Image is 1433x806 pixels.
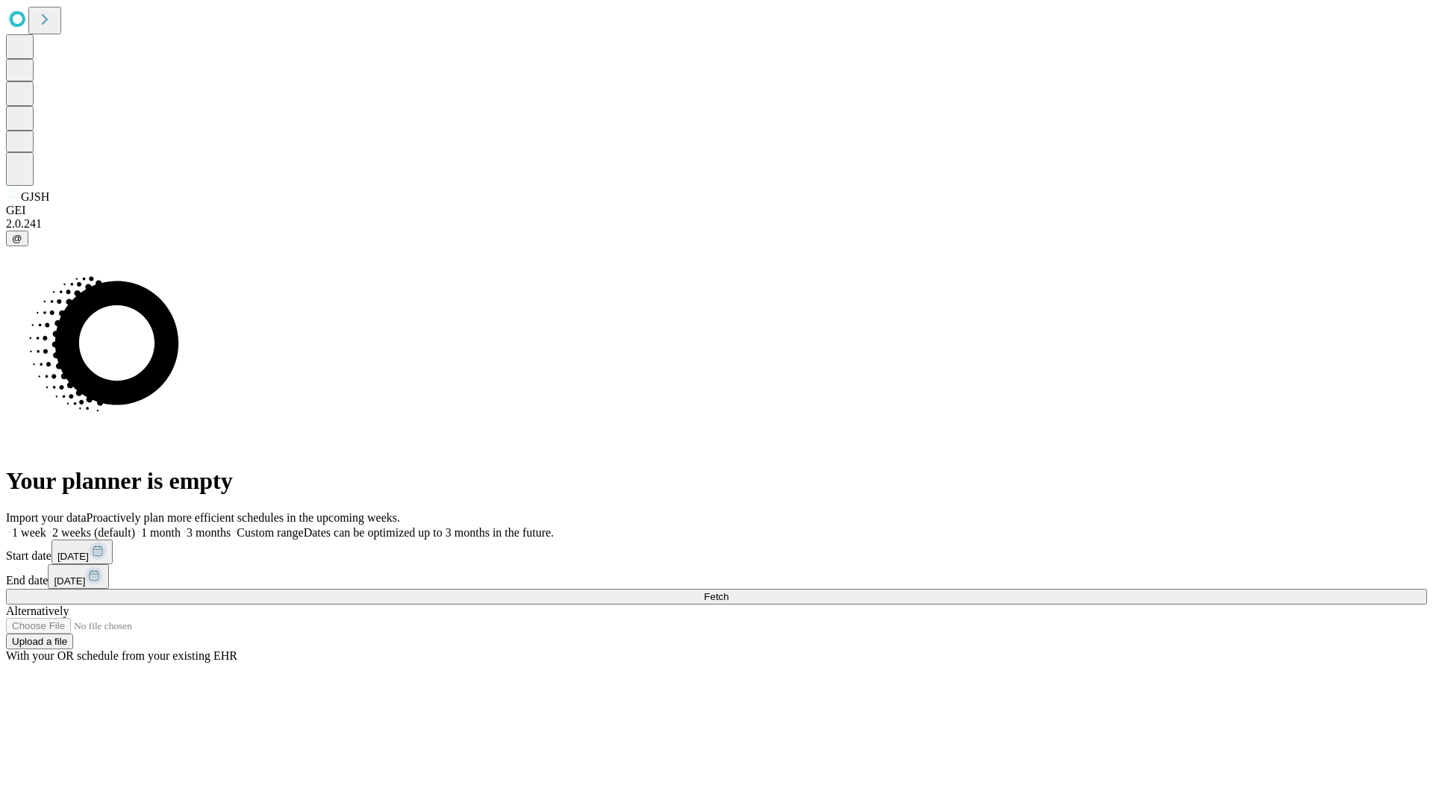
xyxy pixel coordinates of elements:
div: End date [6,564,1427,589]
span: [DATE] [57,551,89,562]
div: 2.0.241 [6,217,1427,231]
span: Proactively plan more efficient schedules in the upcoming weeks. [87,511,400,524]
span: With your OR schedule from your existing EHR [6,649,237,662]
span: 2 weeks (default) [52,526,135,539]
span: Alternatively [6,604,69,617]
span: 1 week [12,526,46,539]
button: @ [6,231,28,246]
span: @ [12,233,22,244]
span: Dates can be optimized up to 3 months in the future. [304,526,554,539]
button: Upload a file [6,634,73,649]
span: Custom range [237,526,303,539]
span: 1 month [141,526,181,539]
span: 3 months [187,526,231,539]
span: Fetch [704,591,728,602]
span: Import your data [6,511,87,524]
div: GEI [6,204,1427,217]
span: GJSH [21,190,49,203]
span: [DATE] [54,575,85,587]
h1: Your planner is empty [6,467,1427,495]
button: [DATE] [51,540,113,564]
div: Start date [6,540,1427,564]
button: [DATE] [48,564,109,589]
button: Fetch [6,589,1427,604]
